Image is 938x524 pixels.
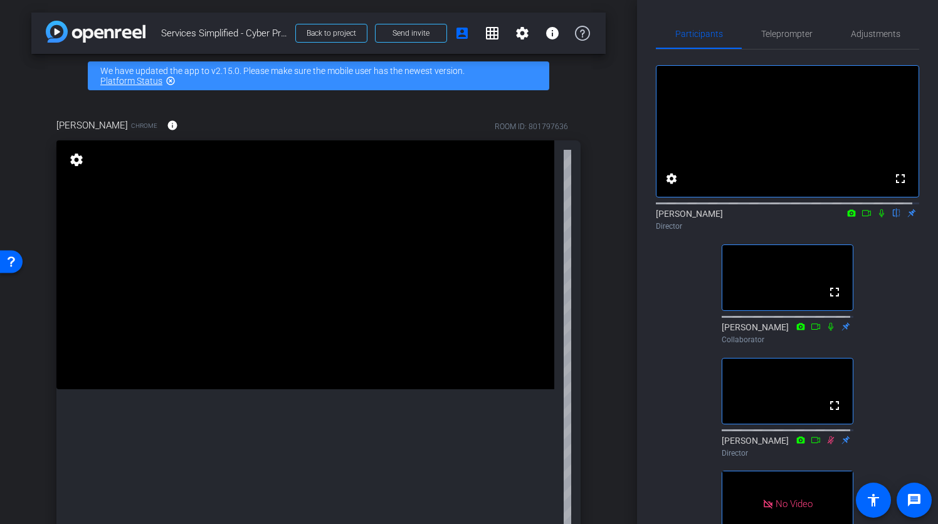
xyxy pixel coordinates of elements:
[866,493,881,508] mat-icon: accessibility
[656,207,919,232] div: [PERSON_NAME]
[161,21,288,46] span: Services Simplified - Cyber Professional Services
[889,207,904,218] mat-icon: flip
[166,76,176,86] mat-icon: highlight_off
[68,152,85,167] mat-icon: settings
[167,120,178,131] mat-icon: info
[664,171,679,186] mat-icon: settings
[131,121,157,130] span: Chrome
[722,321,853,345] div: [PERSON_NAME]
[761,29,813,38] span: Teleprompter
[675,29,723,38] span: Participants
[46,21,145,43] img: app-logo
[485,26,500,41] mat-icon: grid_on
[100,76,162,86] a: Platform Status
[375,24,447,43] button: Send invite
[515,26,530,41] mat-icon: settings
[827,285,842,300] mat-icon: fullscreen
[455,26,470,41] mat-icon: account_box
[495,121,568,132] div: ROOM ID: 801797636
[56,118,128,132] span: [PERSON_NAME]
[656,221,919,232] div: Director
[88,61,549,90] div: We have updated the app to v2.15.0. Please make sure the mobile user has the newest version.
[893,171,908,186] mat-icon: fullscreen
[907,493,922,508] mat-icon: message
[295,24,367,43] button: Back to project
[393,28,429,38] span: Send invite
[307,29,356,38] span: Back to project
[722,448,853,459] div: Director
[776,498,813,510] span: No Video
[722,434,853,459] div: [PERSON_NAME]
[851,29,900,38] span: Adjustments
[722,334,853,345] div: Collaborator
[545,26,560,41] mat-icon: info
[827,398,842,413] mat-icon: fullscreen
